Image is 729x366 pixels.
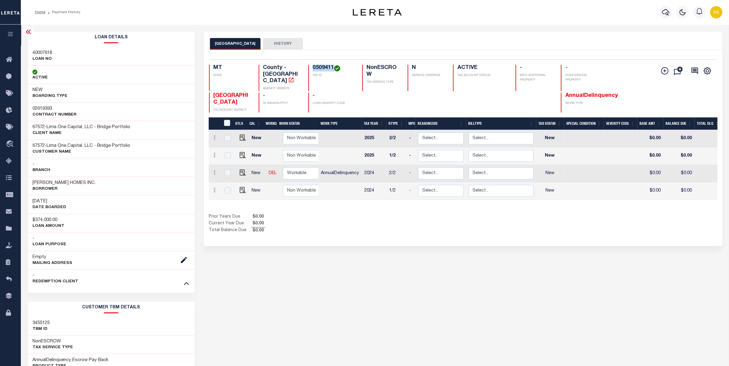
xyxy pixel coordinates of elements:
[412,73,446,78] p: SERVICE OVERRIDE
[32,149,130,155] p: CUSTOMER Name
[251,220,265,227] span: $0.00
[263,101,301,106] p: IN BANKRUPTCY
[32,50,52,56] h3: 40007618
[32,235,66,242] h3: -
[565,73,603,82] p: CONFIDENTIAL PROPERTY
[313,65,355,71] h4: 0509411
[536,147,564,165] td: New
[32,75,48,81] p: ACTIVE
[32,56,52,62] p: LOAN NO
[277,117,318,130] th: Work Status
[220,117,233,130] th: &nbsp;
[32,217,64,223] h3: $374,000.00
[361,117,386,130] th: Tax Year: activate to sort column ascending
[32,198,66,204] h3: [DATE]
[263,65,301,85] h4: County - [GEOGRAPHIC_DATA]
[520,65,522,71] span: -
[564,117,604,130] th: Special Condition: activate to sort column ascending
[386,130,406,147] td: 2/2
[45,10,80,15] li: Payment History
[565,65,567,71] span: -
[710,6,722,18] img: svg+xml;base64,PHN2ZyB4bWxucz0iaHR0cDovL3d3dy53My5vcmcvMjAwMC9zdmciIHBvaW50ZXItZXZlbnRzPSJub25lIi...
[32,167,50,173] p: Branch
[32,143,45,148] span: 67572
[32,124,130,130] h3: -
[32,130,130,136] p: CLIENT Name
[247,117,263,130] th: CAL: activate to sort column ascending
[386,165,406,182] td: 2/2
[213,93,248,105] span: [GEOGRAPHIC_DATA]
[28,302,195,313] h2: CUSTOMER TBM DETAILS
[353,9,402,16] img: logo-dark.svg
[366,80,400,85] p: TAX SERVICE TYPE
[209,214,251,220] td: Prior Years Due
[313,101,355,106] p: LOAN SEVERITY CODE
[213,65,251,71] h4: MT
[520,73,553,82] p: WITH ADDITIONAL PROPERTY
[565,93,618,98] span: AnnualDelinquency
[536,165,564,182] td: New
[47,143,130,148] span: Lima One Capital, LLC - Bridge Portfolio
[269,171,277,175] a: DEL
[406,117,415,130] th: MPO
[637,165,663,182] td: $0.00
[362,182,386,200] td: 2024
[415,117,466,130] th: ReasonCode: activate to sort column ascending
[28,32,195,43] h2: Loan Details
[233,117,247,130] th: DTLS
[604,117,637,130] th: Severity Code: activate to sort column ascending
[536,182,564,200] td: New
[637,182,663,200] td: $0.00
[386,117,406,130] th: RType: activate to sort column ascending
[32,254,72,260] h3: Empty
[32,273,78,279] h3: -
[213,108,251,112] p: DELINQUENT AGENCY
[412,65,446,71] h4: N
[32,204,66,211] p: DATE BOARDED
[32,345,73,351] p: Tax Service Type
[47,125,130,129] span: Lima One Capital, LLC - Bridge Portfolio
[318,165,362,182] td: AnnualDelinquency
[313,73,355,78] p: TAX ID
[313,93,315,98] span: -
[32,326,50,332] p: TBM ID
[32,125,45,129] span: 67572
[249,130,266,147] td: New
[663,165,694,182] td: $0.00
[32,106,77,112] h3: 02619393
[6,140,16,148] i: travel_explore
[32,223,64,229] p: LOAN AMOUNT
[32,112,77,118] p: Contract Number
[251,227,265,234] span: $0.00
[386,182,406,200] td: 1/2
[251,214,265,220] span: $0.00
[32,338,73,345] h3: NonESCROW
[263,93,265,98] span: -
[249,147,266,165] td: New
[263,86,301,91] p: AGENCY WEBSITE
[663,130,694,147] td: $0.00
[536,117,564,130] th: Tax Status: activate to sort column ascending
[35,10,45,14] a: Home
[32,242,66,248] p: LOAN PURPOSE
[536,130,564,147] td: New
[466,117,536,130] th: BillType: activate to sort column ascending
[362,130,386,147] td: 2025
[32,260,72,266] p: Mailing Address
[318,117,361,130] th: Work Type
[32,93,67,99] p: BOARDING TYPE
[406,130,416,147] td: -
[263,117,277,130] th: WorkQ
[209,220,251,227] td: Current Year Due
[637,130,663,147] td: $0.00
[263,38,303,50] button: HISTORY
[406,182,416,200] td: -
[565,101,603,106] p: WORK TYPE
[406,147,416,165] td: -
[209,227,251,234] td: Total Balance Due
[32,161,50,167] h3: -
[663,182,694,200] td: $0.00
[637,147,663,165] td: $0.00
[32,186,96,192] p: Borrower
[386,147,406,165] td: 1/2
